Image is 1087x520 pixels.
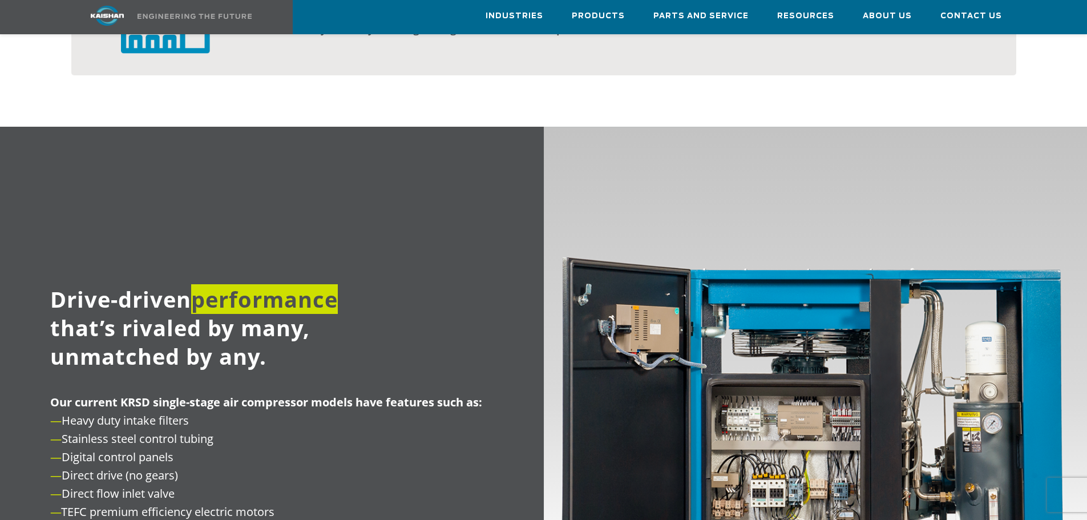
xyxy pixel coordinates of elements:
span: — [50,413,62,428]
a: Resources [777,1,834,31]
span: — [50,449,62,465]
span: — [50,504,61,519]
span: — [50,486,62,501]
a: About Us [863,1,912,31]
img: kaishan logo [64,6,150,26]
span: Products [572,10,625,23]
span: Resources [777,10,834,23]
a: Products [572,1,625,31]
span: Drive-driven that’s rivaled by many, unmatched by any. [50,284,338,371]
img: Engineering the future [138,14,252,19]
span: Parts and Service [653,10,749,23]
a: Industries [486,1,543,31]
span: About Us [863,10,912,23]
span: Our current KRSD single-stage air compressor models have features such as: [50,394,482,410]
span: — [50,467,62,483]
a: Parts and Service [653,1,749,31]
span: performance [191,284,338,314]
span: — [50,431,62,446]
span: Industries [486,10,543,23]
a: Contact Us [940,1,1002,31]
span: Contact Us [940,10,1002,23]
